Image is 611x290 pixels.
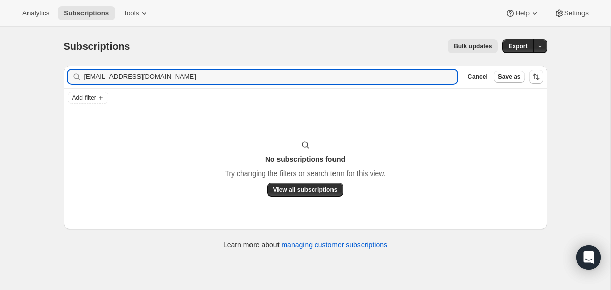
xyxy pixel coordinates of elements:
span: Analytics [22,9,49,17]
button: Help [499,6,545,20]
button: Sort the results [529,70,543,84]
span: Settings [564,9,589,17]
button: Settings [548,6,595,20]
span: Cancel [467,73,487,81]
span: Bulk updates [454,42,492,50]
span: Save as [498,73,521,81]
span: Tools [123,9,139,17]
button: Subscriptions [58,6,115,20]
span: Help [515,9,529,17]
button: Analytics [16,6,55,20]
div: Open Intercom Messenger [576,245,601,270]
p: Try changing the filters or search term for this view. [225,168,385,179]
button: Export [502,39,534,53]
span: Export [508,42,527,50]
span: Subscriptions [64,41,130,52]
span: Add filter [72,94,96,102]
input: Filter subscribers [84,70,458,84]
p: Learn more about [223,240,387,250]
span: View all subscriptions [273,186,338,194]
span: Subscriptions [64,9,109,17]
button: Add filter [68,92,108,104]
button: View all subscriptions [267,183,344,197]
h3: No subscriptions found [265,154,345,164]
button: Tools [117,6,155,20]
button: Cancel [463,71,491,83]
a: managing customer subscriptions [281,241,387,249]
button: Bulk updates [448,39,498,53]
button: Save as [494,71,525,83]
